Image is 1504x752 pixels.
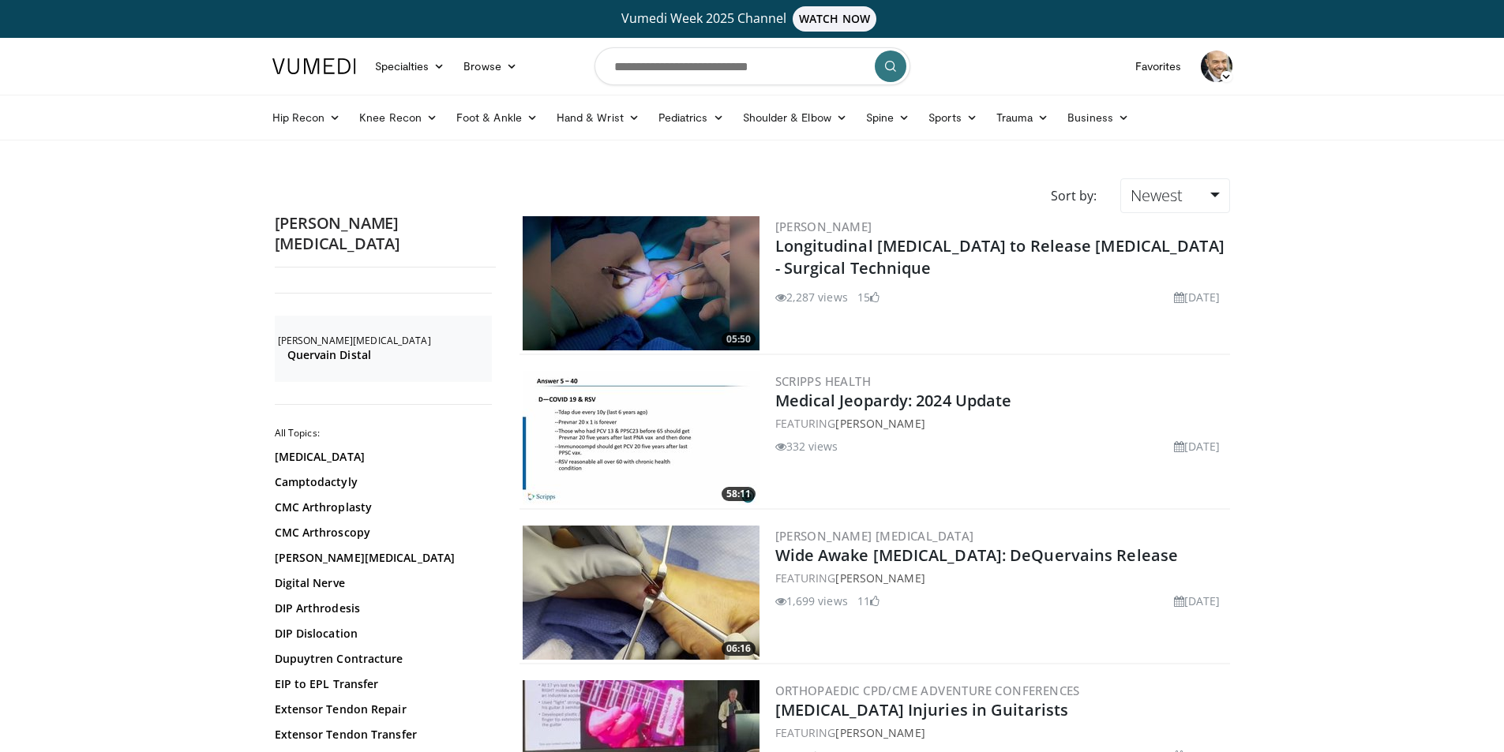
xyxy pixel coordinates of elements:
[523,216,760,350] a: 05:50
[1201,51,1232,82] img: Avatar
[275,676,488,692] a: EIP to EPL Transfer
[275,727,488,743] a: Extensor Tendon Transfer
[919,102,987,133] a: Sports
[278,335,492,347] h2: [PERSON_NAME][MEDICAL_DATA]
[366,51,455,82] a: Specialties
[447,102,547,133] a: Foot & Ankle
[594,47,910,85] input: Search topics, interventions
[287,347,488,363] a: Quervain Distal
[275,600,488,616] a: DIP Arthrodesis
[775,724,1227,741] div: FEATURING
[275,427,492,440] h2: All Topics:
[275,626,488,642] a: DIP Dislocation
[1058,102,1138,133] a: Business
[547,102,649,133] a: Hand & Wrist
[722,487,756,501] span: 58:11
[523,371,760,505] img: be67f35d-7ce6-4fc5-83ac-40021eb8f1fb.300x170_q85_crop-smart_upscale.jpg
[722,642,756,656] span: 06:16
[275,525,488,541] a: CMC Arthroscopy
[775,289,848,305] li: 2,287 views
[857,102,919,133] a: Spine
[275,701,488,717] a: Extensor Tendon Repair
[350,102,447,133] a: Knee Recon
[775,438,838,455] li: 332 views
[775,570,1227,586] div: FEATURING
[835,571,925,586] a: [PERSON_NAME]
[835,416,925,431] a: [PERSON_NAME]
[523,526,760,660] img: 9b677bf9-b3b2-497b-b582-0cf95df7e577.300x170_q85_crop-smart_upscale.jpg
[775,235,1225,279] a: Longitudinal [MEDICAL_DATA] to Release [MEDICAL_DATA] - Surgical Technique
[775,699,1069,720] a: [MEDICAL_DATA] Injuries in Guitarists
[523,526,760,660] a: 06:16
[775,219,872,234] a: [PERSON_NAME]
[1126,51,1191,82] a: Favorites
[523,371,760,505] a: 58:11
[857,593,880,609] li: 11
[275,213,496,254] h2: [PERSON_NAME][MEDICAL_DATA]
[775,390,1012,411] a: Medical Jeopardy: 2024 Update
[1039,178,1108,213] div: Sort by:
[275,499,488,515] a: CMC Arthroplasty
[775,593,848,609] li: 1,699 views
[275,449,488,465] a: [MEDICAL_DATA]
[775,683,1080,698] a: Orthopaedic CPD/CME Adventure Conferences
[857,289,880,305] li: 15
[454,51,527,82] a: Browse
[1174,289,1221,305] li: [DATE]
[523,216,760,350] img: 1ac467b4-4a0b-414c-beed-50aa765bec86.300x170_q85_crop-smart_upscale.jpg
[263,102,351,133] a: Hip Recon
[775,415,1227,432] div: FEATURING
[733,102,857,133] a: Shoulder & Elbow
[775,544,1179,566] a: Wide Awake [MEDICAL_DATA]: DeQuervains Release
[275,575,488,591] a: Digital Nerve
[1120,178,1229,213] a: Newest
[275,651,488,667] a: Dupuytren Contracture
[275,6,1230,32] a: Vumedi Week 2025 ChannelWATCH NOW
[275,474,488,490] a: Camptodactyly
[275,550,488,566] a: [PERSON_NAME][MEDICAL_DATA]
[722,332,756,346] span: 05:50
[649,102,733,133] a: Pediatrics
[835,725,925,740] a: [PERSON_NAME]
[1174,593,1221,609] li: [DATE]
[1174,438,1221,455] li: [DATE]
[775,373,872,389] a: Scripps Health
[793,6,876,32] span: WATCH NOW
[1131,185,1183,206] span: Newest
[775,528,974,544] a: [PERSON_NAME] [MEDICAL_DATA]
[987,102,1059,133] a: Trauma
[272,58,356,74] img: VuMedi Logo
